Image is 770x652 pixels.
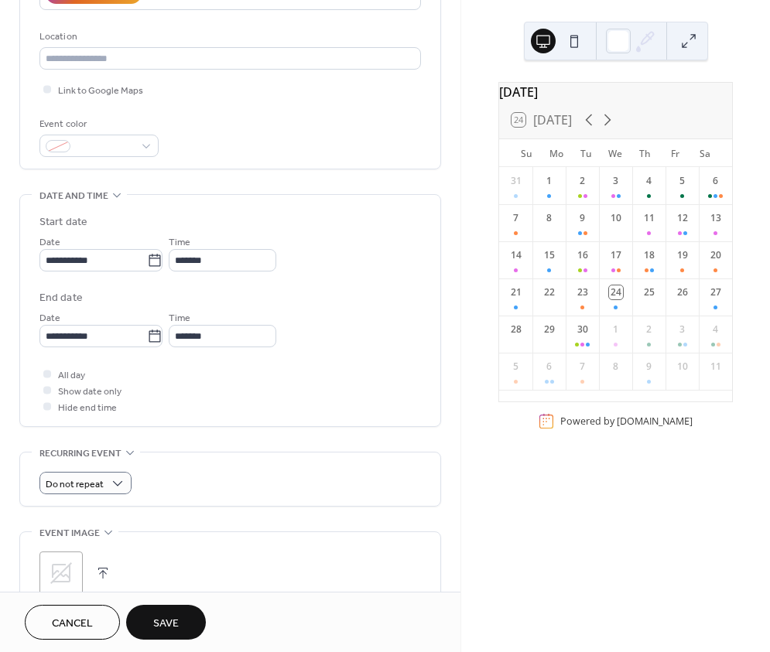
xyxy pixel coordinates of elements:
div: 11 [642,211,656,225]
div: 7 [509,211,523,225]
div: 30 [576,323,590,336]
div: 5 [676,174,690,188]
div: Tu [571,139,601,167]
div: 27 [709,285,723,299]
a: [DOMAIN_NAME] [617,415,693,428]
div: 7 [576,360,590,374]
div: 23 [576,285,590,299]
div: 18 [642,248,656,262]
div: 1 [609,323,623,336]
div: 9 [576,211,590,225]
div: 3 [609,174,623,188]
div: 15 [542,248,556,262]
div: Location [39,29,418,45]
div: Powered by [560,415,693,428]
div: 21 [509,285,523,299]
div: We [601,139,630,167]
span: Do not repeat [46,476,104,493]
div: Sa [690,139,720,167]
div: 8 [542,211,556,225]
span: Recurring event [39,445,121,462]
div: 2 [576,174,590,188]
div: 4 [709,323,723,336]
button: Cancel [25,605,120,640]
span: Event image [39,525,100,541]
div: 11 [709,360,723,374]
div: Start date [39,214,87,230]
span: Save [153,616,179,632]
button: Save [126,605,206,640]
div: 22 [542,285,556,299]
div: 5 [509,360,523,374]
div: 6 [709,174,723,188]
div: 26 [676,285,690,299]
span: Time [169,234,190,251]
div: Fr [660,139,690,167]
div: Th [631,139,660,167]
span: Time [169,310,190,326]
div: 12 [676,211,690,225]
div: 20 [709,248,723,262]
div: Mo [541,139,570,167]
div: 6 [542,360,556,374]
div: 8 [609,360,623,374]
div: 13 [709,211,723,225]
div: 2 [642,323,656,336]
span: Show date only [58,384,121,400]
div: 16 [576,248,590,262]
div: 24 [609,285,623,299]
div: 10 [609,211,623,225]
div: 19 [676,248,690,262]
span: All day [58,367,85,384]
span: Link to Google Maps [58,83,143,99]
span: Cancel [52,616,93,632]
div: 4 [642,174,656,188]
div: Event color [39,116,156,132]
div: 14 [509,248,523,262]
div: ; [39,551,83,595]
span: Date [39,310,60,326]
div: 1 [542,174,556,188]
span: Date [39,234,60,251]
div: 3 [676,323,690,336]
span: Date and time [39,188,108,204]
div: 10 [676,360,690,374]
div: 17 [609,248,623,262]
div: Su [512,139,541,167]
div: [DATE] [499,83,732,101]
div: End date [39,290,83,306]
div: 29 [542,323,556,336]
div: 25 [642,285,656,299]
div: 31 [509,174,523,188]
div: 28 [509,323,523,336]
span: Hide end time [58,400,117,416]
div: 9 [642,360,656,374]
